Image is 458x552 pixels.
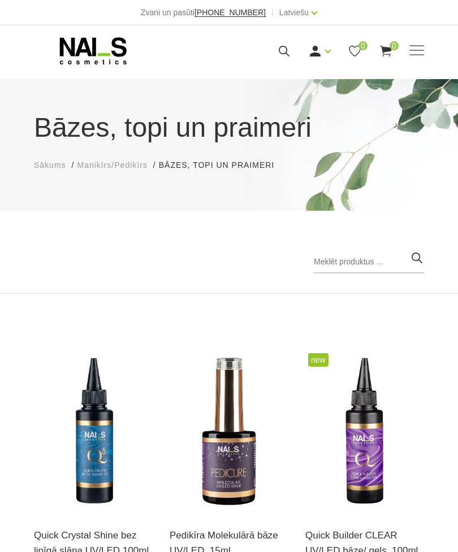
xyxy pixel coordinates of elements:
input: Meklēt produktus ... [314,251,424,273]
div: Zvani un pasūti [141,6,266,19]
a: Manikīrs/Pedikīrs [77,159,147,171]
span: new [308,353,329,367]
a: Latviešu [279,6,309,19]
span: Sākums [34,160,66,169]
span: Manikīrs/Pedikīrs [77,160,147,169]
img: Pateicoties molekulārās bāzes konsistencei, tā nepadara nagus biezus, samazinot traumēšanas risku... [170,350,288,514]
span: 0 [358,41,368,50]
img: Quick Builder Clear – caurspīdīga bāze/gels. Šī bāze/gels ir unikāls produkts ar daudz izmantošan... [305,350,424,514]
img: Virsējais pārklājums bez lipīgā slāņa un UV zilā pārklājuma. Nodrošina izcilu spīdumu manikīram l... [34,350,153,514]
h1: Bāzes, topi un praimeri [34,107,424,148]
span: 0 [390,41,399,50]
a: 0 [379,44,393,58]
a: 0 [348,44,362,58]
a: Sākums [34,159,66,171]
li: Bāzes, topi un praimeri [159,159,286,171]
a: [PHONE_NUMBER] [195,8,266,17]
span: | [271,6,274,19]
